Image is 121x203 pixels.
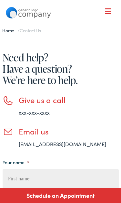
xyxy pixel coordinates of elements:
span: Contact Us [20,27,41,34]
h3: Email us [19,127,119,136]
span: / [2,27,41,34]
a: Home [2,27,17,34]
a: xxx-xxx-xxxx [19,109,50,116]
input: First name [3,169,119,189]
a: [EMAIL_ADDRESS][DOMAIN_NAME] [19,140,106,147]
label: Your name [3,159,29,165]
a: What We Offer [7,26,119,46]
h3: Give us a call [19,95,119,105]
h1: Need help? Have a question? We’re here to help. [3,52,119,86]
